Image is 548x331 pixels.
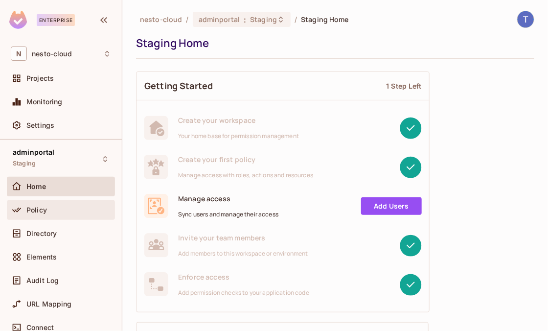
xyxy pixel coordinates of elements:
[178,116,299,125] span: Create your workspace
[26,98,63,106] span: Monitoring
[178,194,278,203] span: Manage access
[13,148,55,156] span: adminportal
[178,272,309,282] span: Enforce access
[199,15,240,24] span: adminportal
[295,15,297,24] li: /
[26,253,57,261] span: Elements
[140,15,182,24] span: the active workspace
[26,74,54,82] span: Projects
[32,50,72,58] span: Workspace: nesto-cloud
[26,277,59,284] span: Audit Log
[11,47,27,61] span: N
[9,11,27,29] img: SReyMgAAAABJRU5ErkJggg==
[13,160,36,167] span: Staging
[186,15,188,24] li: /
[144,80,213,92] span: Getting Started
[178,155,313,164] span: Create your first policy
[26,206,47,214] span: Policy
[178,233,308,242] span: Invite your team members
[26,121,54,129] span: Settings
[178,250,308,258] span: Add members to this workspace or environment
[37,14,75,26] div: Enterprise
[518,11,534,27] img: Terry John Westsol
[361,197,422,215] a: Add Users
[178,132,299,140] span: Your home base for permission management
[178,211,278,218] span: Sync users and manage their access
[250,15,277,24] span: Staging
[26,230,57,237] span: Directory
[301,15,349,24] span: Staging Home
[178,171,313,179] span: Manage access with roles, actions and resources
[26,183,46,190] span: Home
[26,300,72,308] span: URL Mapping
[386,81,421,91] div: 1 Step Left
[243,16,247,24] span: :
[136,36,529,50] div: Staging Home
[178,289,309,297] span: Add permission checks to your application code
